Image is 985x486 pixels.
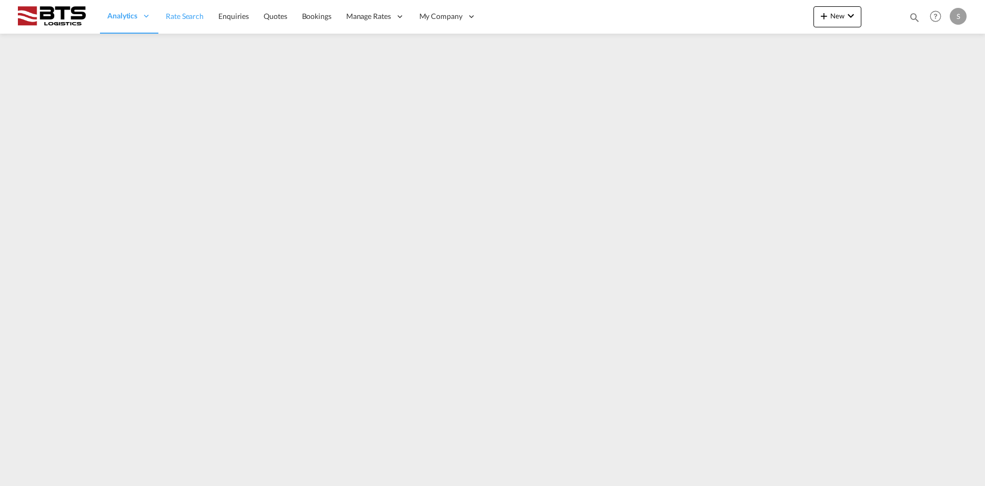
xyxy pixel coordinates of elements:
[346,11,391,22] span: Manage Rates
[813,6,861,27] button: icon-plus 400-fgNewicon-chevron-down
[909,12,920,27] div: icon-magnify
[950,8,967,25] div: S
[302,12,331,21] span: Bookings
[927,7,950,26] div: Help
[264,12,287,21] span: Quotes
[419,11,463,22] span: My Company
[818,12,857,20] span: New
[818,9,830,22] md-icon: icon-plus 400-fg
[107,11,137,21] span: Analytics
[16,5,87,28] img: cdcc71d0be7811ed9adfbf939d2aa0e8.png
[909,12,920,23] md-icon: icon-magnify
[166,12,204,21] span: Rate Search
[845,9,857,22] md-icon: icon-chevron-down
[927,7,944,25] span: Help
[218,12,249,21] span: Enquiries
